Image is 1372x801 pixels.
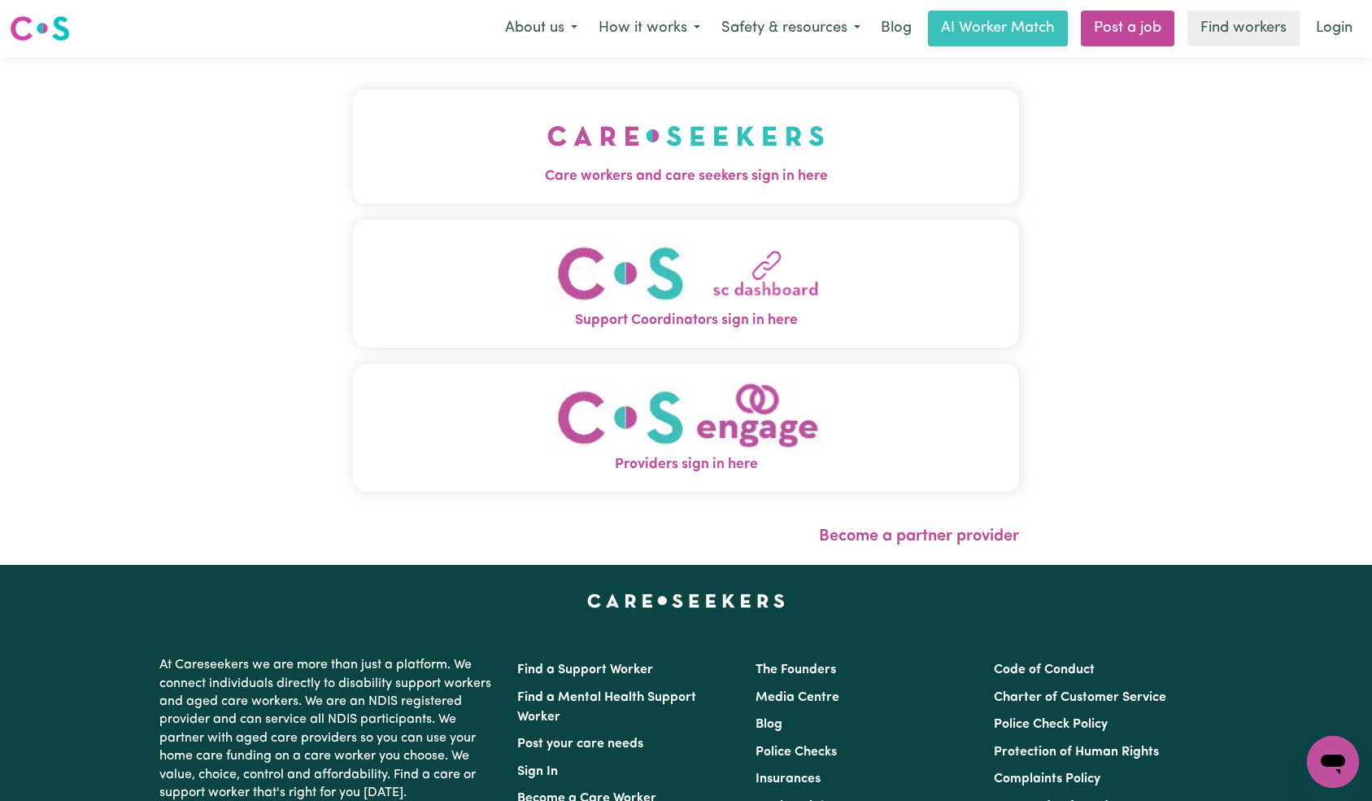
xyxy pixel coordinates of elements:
a: Protection of Human Rights [994,746,1159,759]
a: Become a partner provider [819,528,1019,545]
a: The Founders [756,663,836,676]
a: AI Worker Match [928,11,1068,46]
button: About us [494,11,588,46]
a: Post a job [1081,11,1174,46]
span: Providers sign in here [353,454,1020,475]
a: Police Check Policy [994,718,1108,731]
span: Support Coordinators sign in here [353,310,1020,331]
a: Find workers [1187,11,1300,46]
button: Safety & resources [711,11,871,46]
iframe: Button to launch messaging window [1307,736,1359,788]
img: Careseekers logo [10,14,70,43]
button: Providers sign in here [353,364,1020,492]
a: Media Centre [756,691,839,704]
a: Insurances [756,773,821,786]
a: Post your care needs [517,738,643,751]
a: Police Checks [756,746,837,759]
a: Complaints Policy [994,773,1100,786]
a: Login [1306,11,1362,46]
a: Sign In [517,765,558,778]
span: Care workers and care seekers sign in here [353,166,1020,187]
a: Blog [871,11,921,46]
a: Careseekers logo [10,10,70,47]
a: Code of Conduct [994,663,1095,676]
a: Charter of Customer Service [994,691,1166,704]
button: Care workers and care seekers sign in here [353,90,1020,204]
a: Careseekers home page [587,594,785,607]
button: How it works [588,11,711,46]
button: Support Coordinators sign in here [353,220,1020,348]
a: Blog [756,718,782,731]
a: Find a Support Worker [517,663,653,676]
a: Find a Mental Health Support Worker [517,691,696,724]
